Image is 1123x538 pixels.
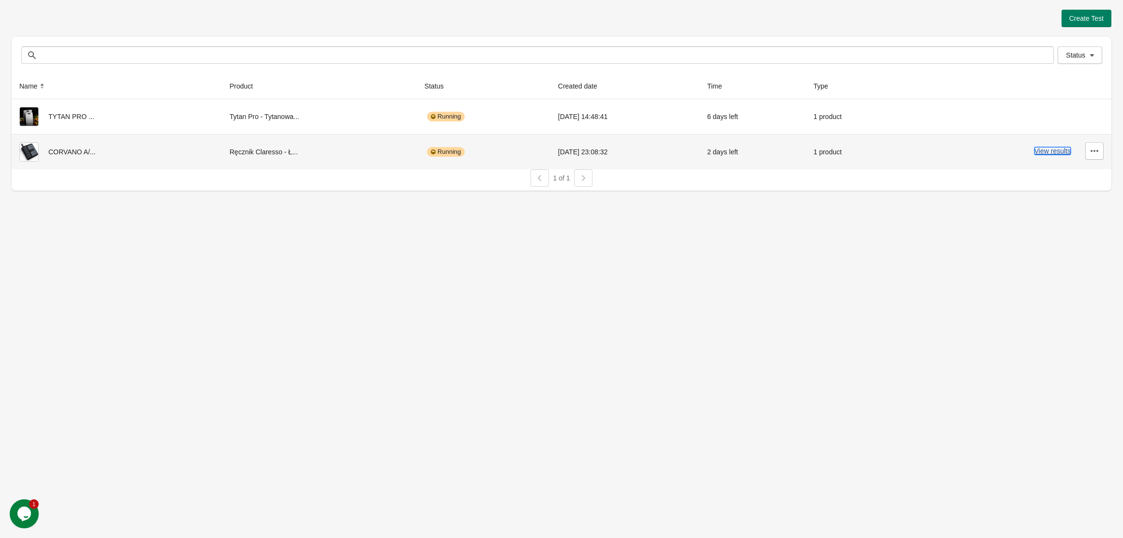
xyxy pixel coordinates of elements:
div: 6 days left [707,107,798,126]
button: Type [809,77,841,95]
span: Status [1066,51,1085,59]
span: 1 of 1 [553,174,570,182]
div: [DATE] 14:48:41 [558,107,692,126]
button: View results [1034,147,1071,155]
div: 2 days left [707,142,798,162]
iframe: chat widget [10,499,41,528]
div: Tytan Pro - Tytanowa... [229,107,409,126]
button: Create Test [1062,10,1111,27]
button: Name [15,77,51,95]
div: [DATE] 23:08:32 [558,142,692,162]
button: Status [1058,46,1102,64]
div: Running [427,147,465,157]
div: Ręcznik Claresso - Ł... [229,142,409,162]
button: Time [703,77,736,95]
button: Created date [554,77,611,95]
div: 1 product [813,107,898,126]
span: Create Test [1069,15,1104,22]
div: TYTAN PRO ... [19,107,214,126]
button: Product [226,77,266,95]
div: 1 product [813,142,898,162]
div: CORVANO A/... [19,142,214,162]
div: Running [427,112,465,121]
button: Status [421,77,457,95]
